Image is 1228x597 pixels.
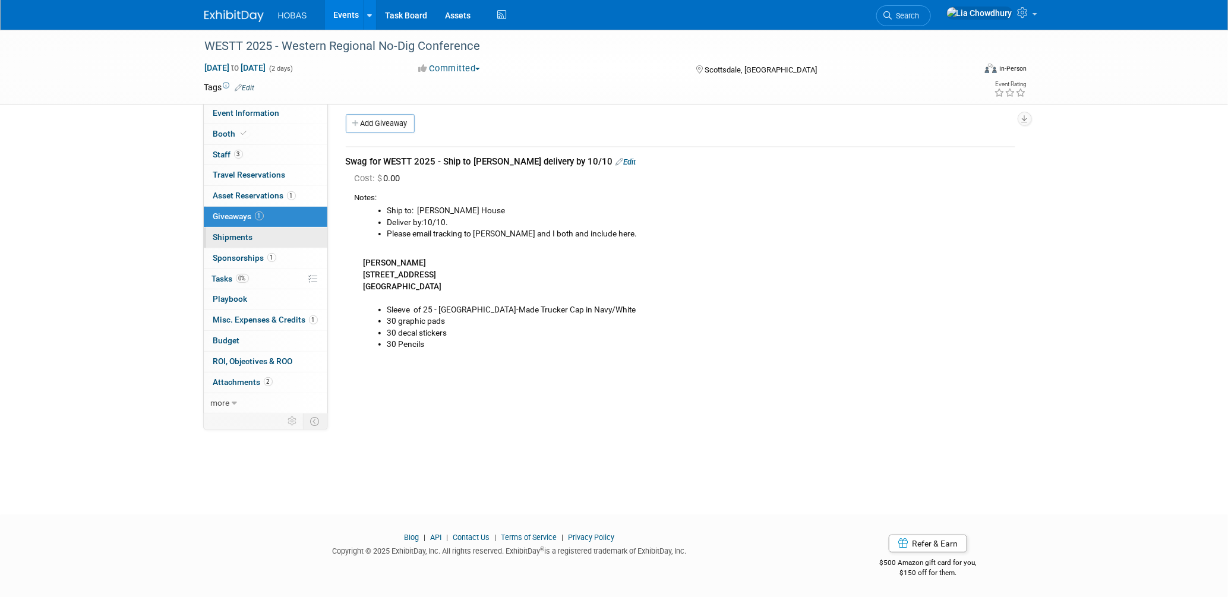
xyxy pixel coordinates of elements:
[264,377,273,386] span: 2
[355,173,384,184] span: Cost: $
[387,228,1015,251] li: Please email tracking to [PERSON_NAME] and I both and include here.
[204,10,264,22] img: ExhibitDay
[985,64,997,73] img: Format-Inperson.png
[421,533,428,542] span: |
[213,108,280,118] span: Event Information
[453,533,490,542] a: Contact Us
[346,114,415,133] a: Add Giveaway
[355,192,1015,204] div: Notes:
[204,269,327,289] a: Tasks0%
[235,84,255,92] a: Edit
[905,62,1027,80] div: Event Format
[278,11,307,20] span: HOBAS
[204,289,327,309] a: Playbook
[201,36,957,57] div: WESTT 2025 - Western Regional No-Dig Conference
[832,550,1024,577] div: $500 Amazon gift card for you,
[213,170,286,179] span: Travel Reservations
[491,533,499,542] span: |
[234,150,243,159] span: 3
[204,543,815,557] div: Copyright © 2025 ExhibitDay, Inc. All rights reserved. ExhibitDay is a registered trademark of Ex...
[414,62,485,75] button: Committed
[501,533,557,542] a: Terms of Service
[892,11,920,20] span: Search
[269,65,293,72] span: (2 days)
[705,65,817,74] span: Scottsdale, [GEOGRAPHIC_DATA]
[204,207,327,227] a: Giveaways1
[889,535,967,552] a: Refer & Earn
[204,103,327,124] a: Event Information
[946,7,1013,20] img: Lia Chowdhury
[212,274,249,283] span: Tasks
[255,211,264,220] span: 1
[346,156,1015,168] div: Swag for WESTT 2025 - Ship to [PERSON_NAME] delivery by 10/10
[213,336,240,345] span: Budget
[213,232,253,242] span: Shipments
[387,339,1015,350] li: 30 Pencils
[387,205,1015,217] li: Ship to: [PERSON_NAME] House
[213,377,273,387] span: Attachments
[832,568,1024,578] div: $150 off for them.
[204,124,327,144] a: Booth
[204,81,255,93] td: Tags
[213,315,318,324] span: Misc. Expenses & Credits
[540,546,544,552] sup: ®
[213,294,248,304] span: Playbook
[994,81,1026,87] div: Event Rating
[999,64,1027,73] div: In-Person
[404,533,419,542] a: Blog
[204,331,327,351] a: Budget
[364,270,437,279] b: [STREET_ADDRESS]
[241,130,247,137] i: Booth reservation complete
[876,5,931,26] a: Search
[213,129,250,138] span: Booth
[204,228,327,248] a: Shipments
[204,393,327,413] a: more
[204,165,327,185] a: Travel Reservations
[204,352,327,372] a: ROI, Objectives & ROO
[230,63,241,72] span: to
[204,248,327,269] a: Sponsorships1
[204,310,327,330] a: Misc. Expenses & Credits1
[364,258,427,267] b: [PERSON_NAME]
[355,173,405,184] span: 0.00
[430,533,441,542] a: API
[303,413,327,429] td: Toggle Event Tabs
[616,157,636,166] a: Edit
[213,191,296,200] span: Asset Reservations
[204,372,327,393] a: Attachments2
[387,315,1015,327] li: 30 graphic pads
[387,304,1015,316] li: Sleeve of 25 - [GEOGRAPHIC_DATA]-Made Trucker Cap in Navy/White
[211,398,230,408] span: more
[568,533,614,542] a: Privacy Policy
[558,533,566,542] span: |
[204,145,327,165] a: Staff3
[267,253,276,262] span: 1
[236,274,249,283] span: 0%
[213,356,293,366] span: ROI, Objectives & ROO
[387,217,1015,229] li: Deliver by:10/10.
[309,315,318,324] span: 1
[443,533,451,542] span: |
[287,191,296,200] span: 1
[204,186,327,206] a: Asset Reservations1
[213,150,243,159] span: Staff
[387,327,1015,339] li: 30 decal stickers
[213,211,264,221] span: Giveaways
[283,413,304,429] td: Personalize Event Tab Strip
[364,282,442,291] b: [GEOGRAPHIC_DATA]
[213,253,276,263] span: Sponsorships
[204,62,267,73] span: [DATE] [DATE]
